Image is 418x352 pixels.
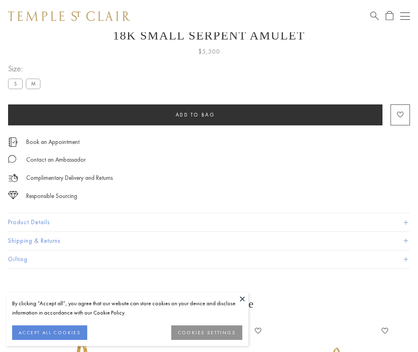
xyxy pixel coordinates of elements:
img: icon_appointment.svg [8,137,18,147]
button: Open navigation [400,11,410,21]
button: Add to bag [8,104,382,125]
div: Responsible Sourcing [26,191,77,201]
div: By clicking “Accept all”, you agree that our website can store cookies on your device and disclos... [12,299,242,317]
a: Search [370,11,379,21]
button: Product Details [8,213,410,231]
span: $5,500 [198,46,220,57]
label: M [26,79,40,89]
button: Shipping & Returns [8,232,410,250]
span: Add to bag [176,111,215,118]
img: Temple St. Clair [8,11,130,21]
p: Complimentary Delivery and Returns [26,173,113,183]
div: Contact an Ambassador [26,155,86,165]
img: icon_sourcing.svg [8,191,18,199]
h1: 18K Small Serpent Amulet [8,29,410,42]
a: Open Shopping Bag [386,11,393,21]
label: S [8,79,23,89]
button: COOKIES SETTINGS [171,325,242,340]
span: Size: [8,62,44,75]
img: icon_delivery.svg [8,173,18,183]
a: Book an Appointment [26,137,80,146]
img: MessageIcon-01_2.svg [8,155,16,163]
button: Gifting [8,250,410,269]
button: ACCEPT ALL COOKIES [12,325,87,340]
